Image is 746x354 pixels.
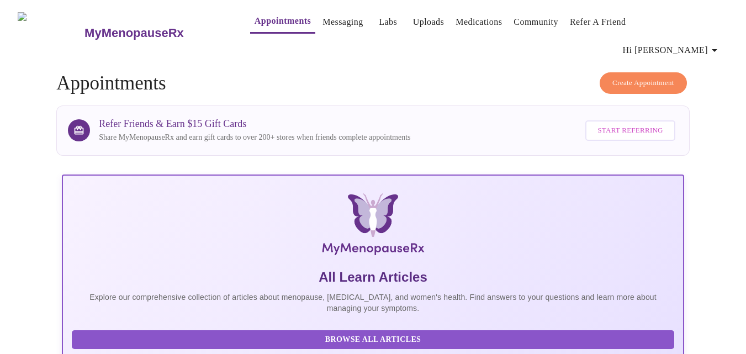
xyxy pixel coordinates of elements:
[18,12,83,54] img: MyMenopauseRx Logo
[570,14,626,30] a: Refer a Friend
[83,333,663,347] span: Browse All Articles
[583,115,678,146] a: Start Referring
[509,11,563,33] button: Community
[451,11,506,33] button: Medications
[409,11,449,33] button: Uploads
[83,14,228,52] a: MyMenopauseRx
[585,120,675,141] button: Start Referring
[456,14,502,30] a: Medications
[322,14,363,30] a: Messaging
[623,43,721,58] span: Hi [PERSON_NAME]
[72,330,674,350] button: Browse All Articles
[379,14,397,30] a: Labs
[413,14,445,30] a: Uploads
[255,13,311,29] a: Appointments
[72,268,674,286] h5: All Learn Articles
[514,14,558,30] a: Community
[99,118,410,130] h3: Refer Friends & Earn $15 Gift Cards
[72,292,674,314] p: Explore our comprehensive collection of articles about menopause, [MEDICAL_DATA], and women's hea...
[597,124,663,137] span: Start Referring
[612,77,674,89] span: Create Appointment
[318,11,367,33] button: Messaging
[565,11,631,33] button: Refer a Friend
[84,26,184,40] h3: MyMenopauseRx
[99,132,410,143] p: Share MyMenopauseRx and earn gift cards to over 200+ stores when friends complete appointments
[371,11,406,33] button: Labs
[165,193,580,260] img: MyMenopauseRx Logo
[600,72,687,94] button: Create Appointment
[618,39,726,61] button: Hi [PERSON_NAME]
[56,72,690,94] h4: Appointments
[250,10,315,34] button: Appointments
[72,334,677,344] a: Browse All Articles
